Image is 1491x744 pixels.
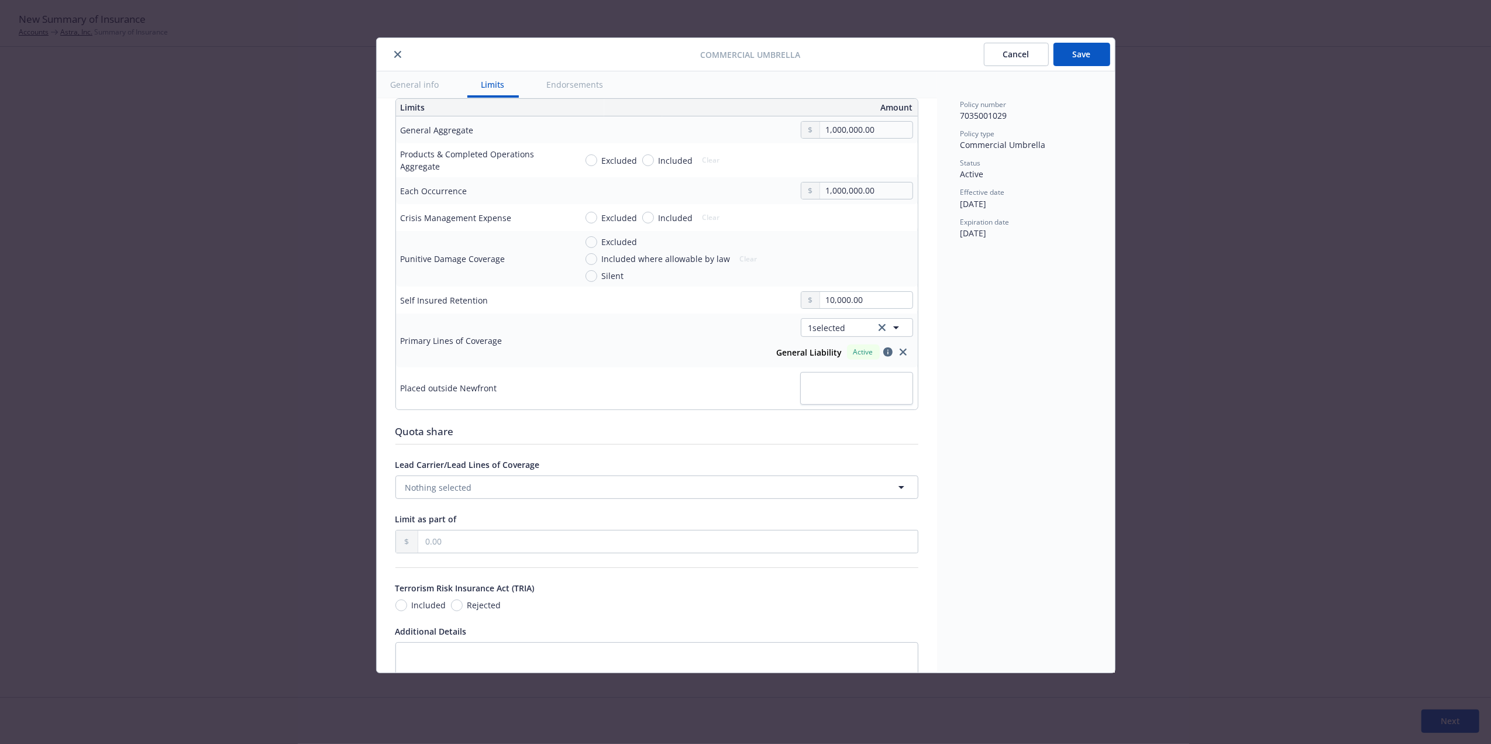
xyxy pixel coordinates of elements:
[395,583,535,594] span: Terrorism Risk Insurance Act (TRIA)
[395,459,540,470] span: Lead Carrier/Lead Lines of Coverage
[960,99,1007,109] span: Policy number
[418,531,918,553] input: 0.00
[852,347,875,357] span: Active
[395,600,407,611] input: Included
[820,122,912,138] input: 0.00
[586,270,597,282] input: Silent
[960,110,1007,121] span: 7035001029
[808,322,846,334] span: 1 selected
[401,253,505,265] div: Punitive Damage Coverage
[659,154,693,167] span: Included
[896,345,910,359] a: close
[401,335,502,347] div: Primary Lines of Coverage
[401,294,488,306] div: Self Insured Retention
[405,481,472,494] span: Nothing selected
[875,321,889,335] a: clear selection
[395,626,467,637] span: Additional Details
[659,212,693,224] span: Included
[451,600,463,611] input: Rejected
[395,476,918,499] button: Nothing selected
[801,318,913,337] button: 1selectedclear selection
[960,217,1010,227] span: Expiration date
[586,236,597,248] input: Excluded
[820,182,912,199] input: 0.00
[391,47,405,61] button: close
[467,599,501,611] span: Rejected
[960,158,981,168] span: Status
[602,270,624,282] span: Silent
[984,43,1049,66] button: Cancel
[533,71,618,98] button: Endorsements
[401,148,567,173] div: Products & Completed Operations Aggregate
[662,99,918,116] th: Amount
[401,124,474,136] div: General Aggregate
[401,212,512,224] div: Crisis Management Expense
[602,236,638,248] span: Excluded
[960,187,1005,197] span: Effective date
[396,99,605,116] th: Limits
[602,253,731,265] span: Included where allowable by law
[960,228,987,239] span: [DATE]
[700,49,800,61] span: Commercial Umbrella
[395,514,457,525] span: Limit as part of
[960,139,1046,150] span: Commercial Umbrella
[412,599,446,611] span: Included
[777,347,842,358] strong: General Liability
[960,168,984,180] span: Active
[401,382,497,394] div: Placed outside Newfront
[602,212,638,224] span: Excluded
[642,154,654,166] input: Included
[960,129,995,139] span: Policy type
[586,212,597,223] input: Excluded
[642,212,654,223] input: Included
[1053,43,1110,66] button: Save
[377,71,453,98] button: General info
[467,71,519,98] button: Limits
[401,185,467,197] div: Each Occurrence
[395,424,918,439] div: Quota share
[820,292,912,308] input: 0.00
[602,154,638,167] span: Excluded
[586,253,597,265] input: Included where allowable by law
[960,198,987,209] span: [DATE]
[586,154,597,166] input: Excluded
